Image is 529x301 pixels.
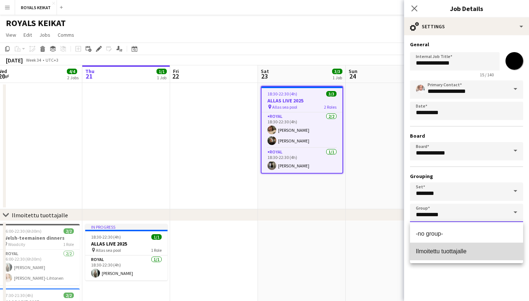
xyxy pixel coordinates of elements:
[63,242,74,247] span: 1 Role
[24,32,32,38] span: Edit
[3,293,33,298] span: 17:30-21:30 (4h)
[58,32,74,38] span: Comms
[67,69,77,74] span: 4/4
[85,68,94,75] span: Thu
[348,72,357,80] span: 24
[64,228,74,234] span: 2/2
[46,57,58,63] div: UTC+3
[156,69,167,74] span: 1/1
[84,72,94,80] span: 21
[326,91,337,97] span: 3/3
[67,75,79,80] div: 2 Jobs
[85,240,168,247] h3: ALLAS LIVE 2025
[85,255,168,280] app-card-role: Royal1/118:30-22:30 (4h)[PERSON_NAME]
[157,75,166,80] div: 1 Job
[55,30,77,40] a: Comms
[267,91,297,97] span: 18:30-22:30 (4h)
[404,18,529,35] div: Settings
[349,68,357,75] span: Sun
[416,231,443,237] span: -no group-
[410,41,523,48] h3: General
[261,68,269,75] span: Sat
[64,293,74,298] span: 2/2
[272,104,297,110] span: Allas sea pool
[474,72,500,77] span: 15 / 140
[6,32,16,38] span: View
[6,18,66,29] h1: ROYALS KEIKAT
[151,234,162,240] span: 1/1
[262,112,342,148] app-card-role: Royal2/218:30-22:30 (4h)[PERSON_NAME][PERSON_NAME]
[172,72,179,80] span: 22
[332,75,342,80] div: 1 Job
[6,57,23,64] div: [DATE]
[36,30,53,40] a: Jobs
[261,86,343,174] app-job-card: 18:30-22:30 (4h)3/3ALLAS LIVE 2025 Allas sea pool2 RolesRoyal2/218:30-22:30 (4h)[PERSON_NAME][PER...
[85,224,168,280] app-job-card: In progress18:30-22:30 (4h)1/1ALLAS LIVE 2025 Allas sea pool1 RoleRoyal1/118:30-22:30 (4h)[PERSON...
[24,57,43,63] span: Week 34
[96,247,121,253] span: Allas sea pool
[332,69,342,74] span: 3/3
[324,104,337,110] span: 2 Roles
[416,248,467,254] span: Ilmoitettu tuottajalle
[3,228,42,234] span: 16:00-22:30 (6h30m)
[151,247,162,253] span: 1 Role
[39,32,50,38] span: Jobs
[91,234,121,240] span: 18:30-22:30 (4h)
[410,173,523,179] h3: Grouping
[15,0,57,15] button: ROYALS KEIKAT
[260,72,269,80] span: 23
[21,30,35,40] a: Edit
[410,133,523,139] h3: Board
[8,242,25,247] span: Woodcity
[404,4,529,13] h3: Job Details
[173,68,179,75] span: Fri
[262,97,342,104] h3: ALLAS LIVE 2025
[12,211,68,219] div: Ilmoitettu tuottajalle
[85,224,168,230] div: In progress
[3,30,19,40] a: View
[262,148,342,173] app-card-role: Royal1/118:30-22:30 (4h)[PERSON_NAME]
